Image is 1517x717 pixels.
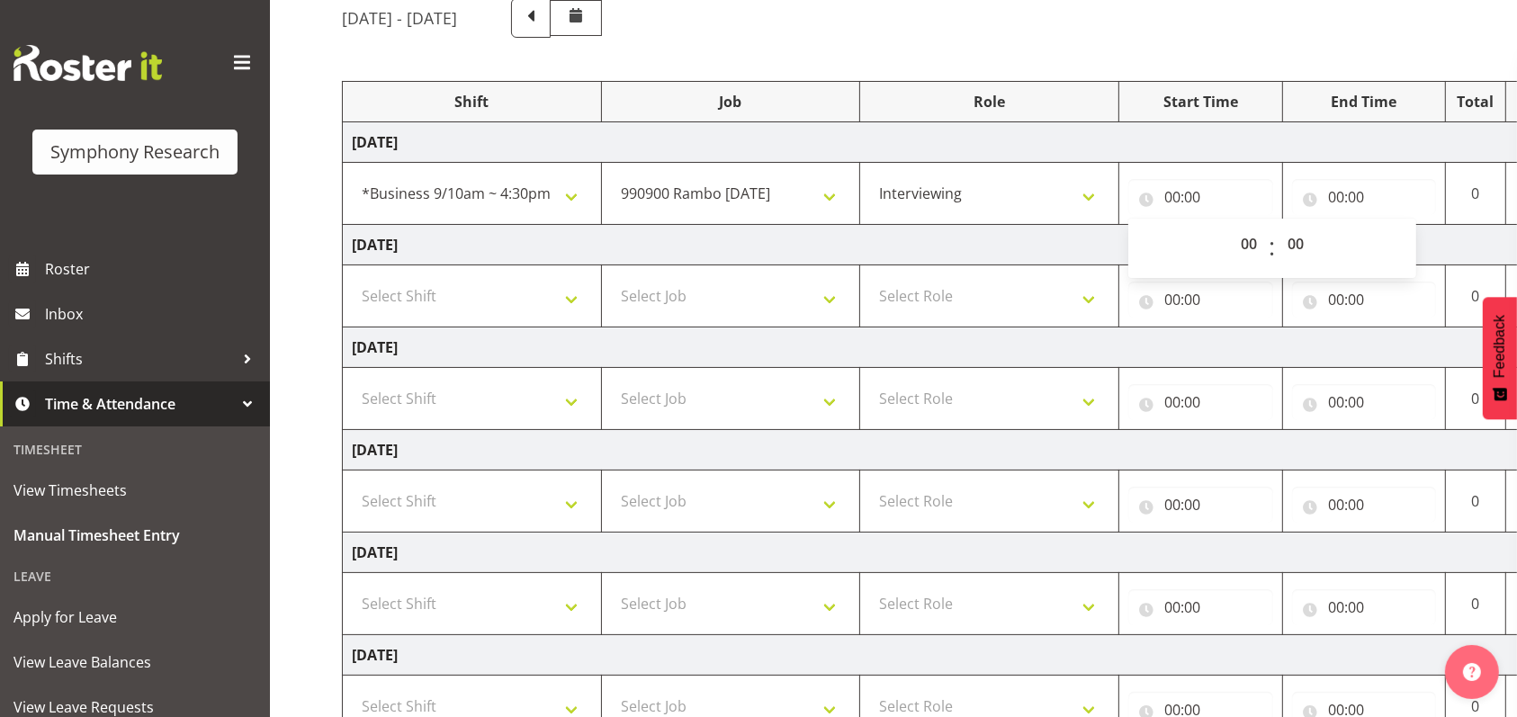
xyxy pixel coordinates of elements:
a: View Timesheets [4,468,265,513]
input: Click to select... [1292,282,1437,318]
input: Click to select... [1292,487,1437,523]
span: View Leave Balances [13,649,256,676]
input: Click to select... [1292,179,1437,215]
span: Roster [45,255,261,282]
div: End Time [1292,91,1437,112]
div: Start Time [1128,91,1273,112]
input: Click to select... [1128,487,1273,523]
td: 0 [1446,265,1506,327]
td: 0 [1446,368,1506,430]
input: Click to select... [1128,384,1273,420]
div: Total [1455,91,1496,112]
span: Shifts [45,345,234,372]
td: 0 [1446,573,1506,635]
span: : [1270,226,1276,271]
span: Feedback [1492,315,1508,378]
span: Manual Timesheet Entry [13,522,256,549]
input: Click to select... [1292,589,1437,625]
div: Role [869,91,1109,112]
h5: [DATE] - [DATE] [342,8,457,28]
a: Manual Timesheet Entry [4,513,265,558]
input: Click to select... [1128,282,1273,318]
input: Click to select... [1292,384,1437,420]
div: Timesheet [4,431,265,468]
span: Time & Attendance [45,390,234,417]
div: Symphony Research [50,139,220,166]
div: Leave [4,558,265,595]
td: 0 [1446,163,1506,225]
input: Click to select... [1128,179,1273,215]
a: Apply for Leave [4,595,265,640]
img: help-xxl-2.png [1463,663,1481,681]
img: Rosterit website logo [13,45,162,81]
div: Shift [352,91,592,112]
td: 0 [1446,471,1506,533]
a: View Leave Balances [4,640,265,685]
span: Inbox [45,300,261,327]
input: Click to select... [1128,589,1273,625]
div: Job [611,91,851,112]
span: View Timesheets [13,477,256,504]
button: Feedback - Show survey [1483,297,1517,419]
span: Apply for Leave [13,604,256,631]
